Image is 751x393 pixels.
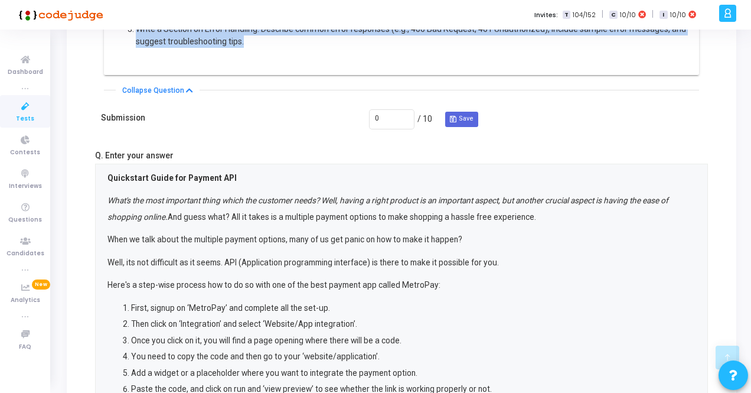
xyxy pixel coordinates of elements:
span: Dashboard [8,67,43,77]
label: Invites: [534,10,558,20]
span: I [659,11,667,20]
span: 10/10 [620,10,636,20]
li: First, signup on ‘MetroPay’ and complete all the set-up. [131,300,696,317]
i: What's the most important thing which the customer needs? Well, having a right product is an impo... [107,196,668,222]
li: You need to copy the code and then go to your ‘website/application’. [131,349,696,365]
li: Then click on ‘Integration’ and select ‘Website/App integration’. [131,316,696,333]
p: When we talk about the multiple payment options, many of us get panic on how to make it happen? [107,232,696,248]
div: / 10 [417,109,432,129]
h6: Q. Enter your answer [95,151,249,161]
li: Write a Section on Error Handling. Describe common error responses (e.g., 400 Bad Request, 401 Un... [136,23,691,60]
p: And guess what? All it takes is a multiple payment options to make shopping a hassle free experie... [107,193,696,225]
button: Save [445,112,478,127]
span: FAQ [19,342,31,352]
li: Add a widget or a placeholder where you want to integrate the payment option. [131,365,696,382]
span: Tests [16,114,34,124]
li: Once you click on it, you will find a page opening where there will be a code. [131,333,696,349]
p: Well, its not difficult as it seems. API (Application programming interface) is there to make it ... [107,255,696,271]
span: 10/10 [670,10,686,20]
span: C [609,11,617,20]
span: Contests [10,148,40,158]
p: Here's a step-wise process how to do so with one of the best payment app called MetroPay: [107,277,696,294]
input: Score [375,115,408,123]
span: New [32,280,50,290]
button: Collapse Question [116,85,200,96]
span: | [602,8,603,21]
span: 104/152 [573,10,596,20]
span: Interviews [9,181,42,191]
span: Questions [8,215,42,225]
h5: Submission [101,113,145,123]
span: T [563,11,570,20]
strong: Quickstart Guide for Payment API [107,173,237,183]
img: logo [15,3,103,27]
span: Analytics [11,295,40,306]
span: | [652,8,654,21]
span: Candidates [6,249,44,259]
